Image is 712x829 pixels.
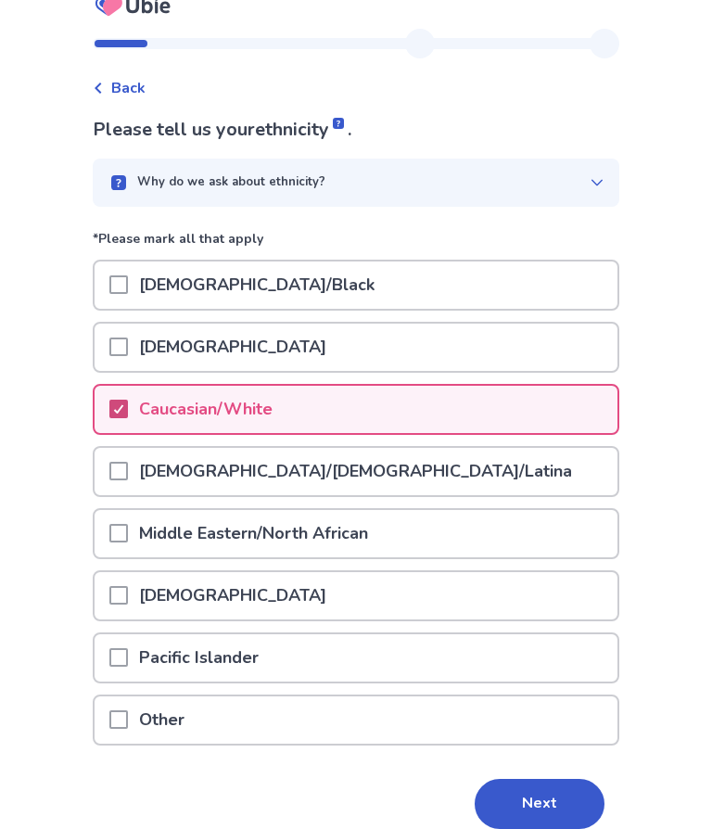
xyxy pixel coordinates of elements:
[128,634,270,682] p: Pacific Islander
[128,696,196,744] p: Other
[128,448,583,495] p: [DEMOGRAPHIC_DATA]/[DEMOGRAPHIC_DATA]/Latina
[128,324,337,371] p: [DEMOGRAPHIC_DATA]
[128,261,386,309] p: [DEMOGRAPHIC_DATA]/Black
[93,116,619,144] p: Please tell us your .
[137,173,325,192] p: Why do we ask about ethnicity?
[128,386,284,433] p: Caucasian/White
[475,779,604,829] button: Next
[255,117,348,142] span: ethnicity
[128,572,337,619] p: [DEMOGRAPHIC_DATA]
[128,510,379,557] p: Middle Eastern/North African
[111,77,146,99] span: Back
[93,229,619,260] p: *Please mark all that apply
